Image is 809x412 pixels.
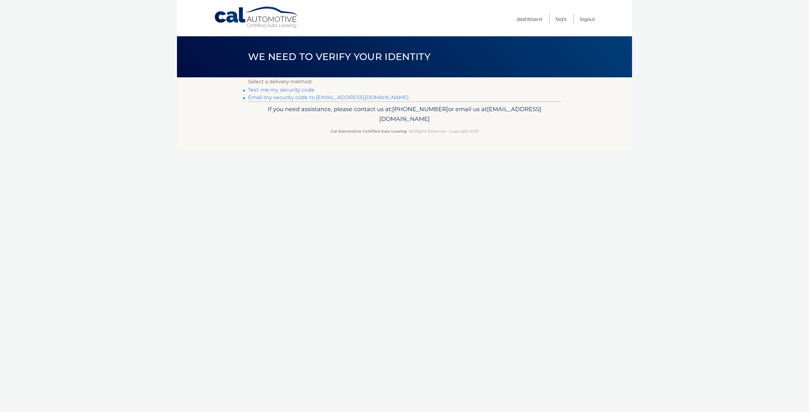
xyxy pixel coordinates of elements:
[248,94,409,100] a: Email my security code to [EMAIL_ADDRESS][DOMAIN_NAME]
[214,6,299,29] a: Cal Automotive
[248,77,561,86] p: Select a delivery method:
[580,14,595,24] a: Logout
[517,14,542,24] a: Dashboard
[248,87,314,93] a: Text me my security code
[392,105,448,113] span: [PHONE_NUMBER]
[331,129,406,134] strong: Cal Automotive Certified Auto Leasing
[248,51,430,63] span: We need to verify your identity
[556,14,566,24] a: FAQ's
[252,128,557,134] p: - All Rights Reserved - Copyright 2025
[252,104,557,124] p: If you need assistance, please contact us at: or email us at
